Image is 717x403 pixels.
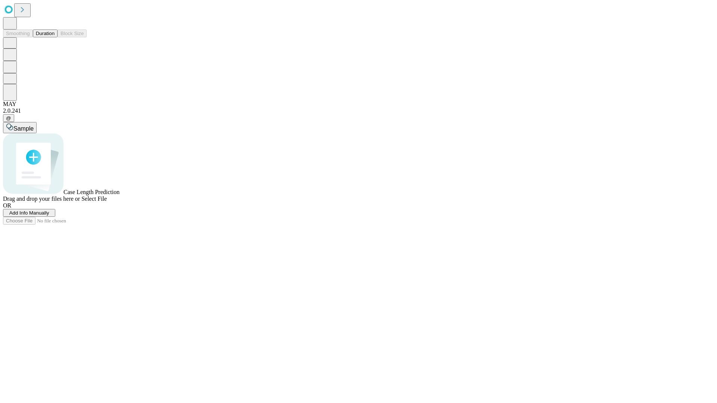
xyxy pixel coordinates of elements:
[3,202,11,209] span: OR
[33,29,58,37] button: Duration
[13,125,34,132] span: Sample
[58,29,87,37] button: Block Size
[3,107,714,114] div: 2.0.241
[3,122,37,133] button: Sample
[3,101,714,107] div: MAY
[9,210,49,216] span: Add Info Manually
[3,114,14,122] button: @
[3,196,80,202] span: Drag and drop your files here or
[81,196,107,202] span: Select File
[3,209,55,217] button: Add Info Manually
[63,189,119,195] span: Case Length Prediction
[6,115,11,121] span: @
[3,29,33,37] button: Smoothing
